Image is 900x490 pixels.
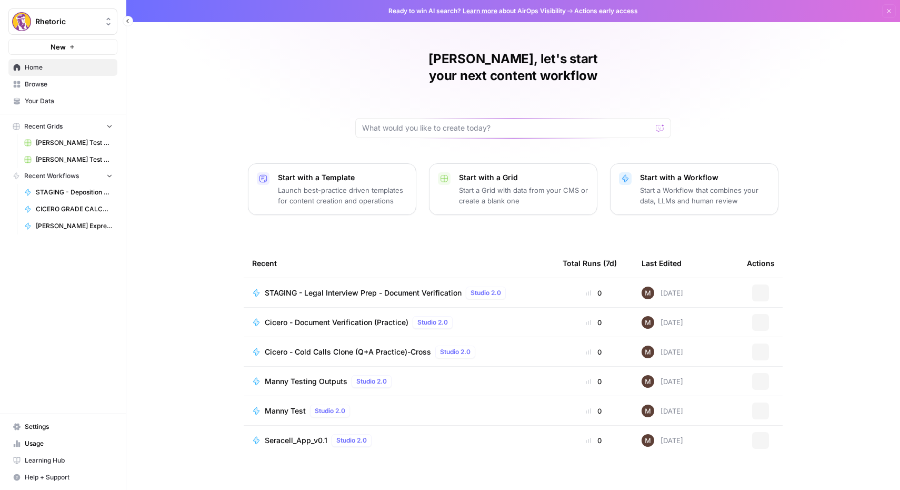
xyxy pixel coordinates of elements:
[8,418,117,435] a: Settings
[278,185,407,206] p: Launch best-practice driven templates for content creation and operations
[252,287,546,299] a: STAGING - Legal Interview Prep - Document VerificationStudio 2.0
[356,377,387,386] span: Studio 2.0
[8,168,117,184] button: Recent Workflows
[642,375,683,388] div: [DATE]
[252,405,546,417] a: Manny TestStudio 2.0
[471,288,501,298] span: Studio 2.0
[36,155,113,164] span: [PERSON_NAME] Test Workflow - SERP Overview Grid
[278,172,407,183] p: Start with a Template
[25,80,113,89] span: Browse
[19,134,117,151] a: [PERSON_NAME] Test Workflow - Copilot Example Grid
[36,188,113,197] span: STAGING - Deposition Prep - Question Creator
[265,288,462,298] span: STAGING - Legal Interview Prep - Document Verification
[36,138,113,148] span: [PERSON_NAME] Test Workflow - Copilot Example Grid
[25,63,113,72] span: Home
[315,406,345,416] span: Studio 2.0
[642,434,683,447] div: [DATE]
[19,201,117,218] a: CICERO GRADE CALCULATOR
[265,435,327,446] span: Seracell_App_v0.1
[24,122,63,131] span: Recent Grids
[8,39,117,55] button: New
[642,316,654,329] img: 7m96hgkn2ytuyzsdcp6mfpkrnuzx
[642,375,654,388] img: 7m96hgkn2ytuyzsdcp6mfpkrnuzx
[35,16,99,27] span: Rhetoric
[642,346,683,358] div: [DATE]
[8,59,117,76] a: Home
[25,473,113,482] span: Help + Support
[24,171,79,181] span: Recent Workflows
[265,347,431,357] span: Cicero - Cold Calls Clone (Q+A Practice)-Cross
[25,439,113,448] span: Usage
[252,375,546,388] a: Manny Testing OutputsStudio 2.0
[440,347,471,357] span: Studio 2.0
[36,221,113,231] span: [PERSON_NAME] Expression Conversion Tool v3
[388,6,566,16] span: Ready to win AI search? about AirOps Visibility
[36,204,113,214] span: CICERO GRADE CALCULATOR
[747,249,775,278] div: Actions
[8,469,117,486] button: Help + Support
[574,6,638,16] span: Actions early access
[563,376,625,387] div: 0
[336,436,367,445] span: Studio 2.0
[640,185,769,206] p: Start a Workflow that combines your data, LLMs and human review
[563,406,625,416] div: 0
[265,406,306,416] span: Manny Test
[8,435,117,452] a: Usage
[417,318,448,327] span: Studio 2.0
[362,123,652,133] input: What would you like to create today?
[248,163,416,215] button: Start with a TemplateLaunch best-practice driven templates for content creation and operations
[12,12,31,31] img: Rhetoric Logo
[19,218,117,234] a: [PERSON_NAME] Expression Conversion Tool v3
[252,346,546,358] a: Cicero - Cold Calls Clone (Q+A Practice)-CrossStudio 2.0
[19,184,117,201] a: STAGING - Deposition Prep - Question Creator
[640,172,769,183] p: Start with a Workflow
[8,452,117,469] a: Learning Hub
[265,376,347,387] span: Manny Testing Outputs
[563,288,625,298] div: 0
[642,405,654,417] img: 7m96hgkn2ytuyzsdcp6mfpkrnuzx
[642,287,683,299] div: [DATE]
[459,185,588,206] p: Start a Grid with data from your CMS or create a blank one
[429,163,597,215] button: Start with a GridStart a Grid with data from your CMS or create a blank one
[8,93,117,110] a: Your Data
[252,249,546,278] div: Recent
[8,76,117,93] a: Browse
[19,151,117,168] a: [PERSON_NAME] Test Workflow - SERP Overview Grid
[642,316,683,329] div: [DATE]
[8,119,117,134] button: Recent Grids
[355,51,671,84] h1: [PERSON_NAME], let's start your next content workflow
[51,42,66,52] span: New
[252,316,546,329] a: Cicero - Document Verification (Practice)Studio 2.0
[25,456,113,465] span: Learning Hub
[265,317,408,328] span: Cicero - Document Verification (Practice)
[642,405,683,417] div: [DATE]
[642,287,654,299] img: 7m96hgkn2ytuyzsdcp6mfpkrnuzx
[563,317,625,328] div: 0
[8,8,117,35] button: Workspace: Rhetoric
[610,163,778,215] button: Start with a WorkflowStart a Workflow that combines your data, LLMs and human review
[563,435,625,446] div: 0
[563,249,617,278] div: Total Runs (7d)
[642,346,654,358] img: 7m96hgkn2ytuyzsdcp6mfpkrnuzx
[25,422,113,432] span: Settings
[252,434,546,447] a: Seracell_App_v0.1Studio 2.0
[25,96,113,106] span: Your Data
[642,434,654,447] img: 7m96hgkn2ytuyzsdcp6mfpkrnuzx
[563,347,625,357] div: 0
[642,249,682,278] div: Last Edited
[463,7,497,15] a: Learn more
[459,172,588,183] p: Start with a Grid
